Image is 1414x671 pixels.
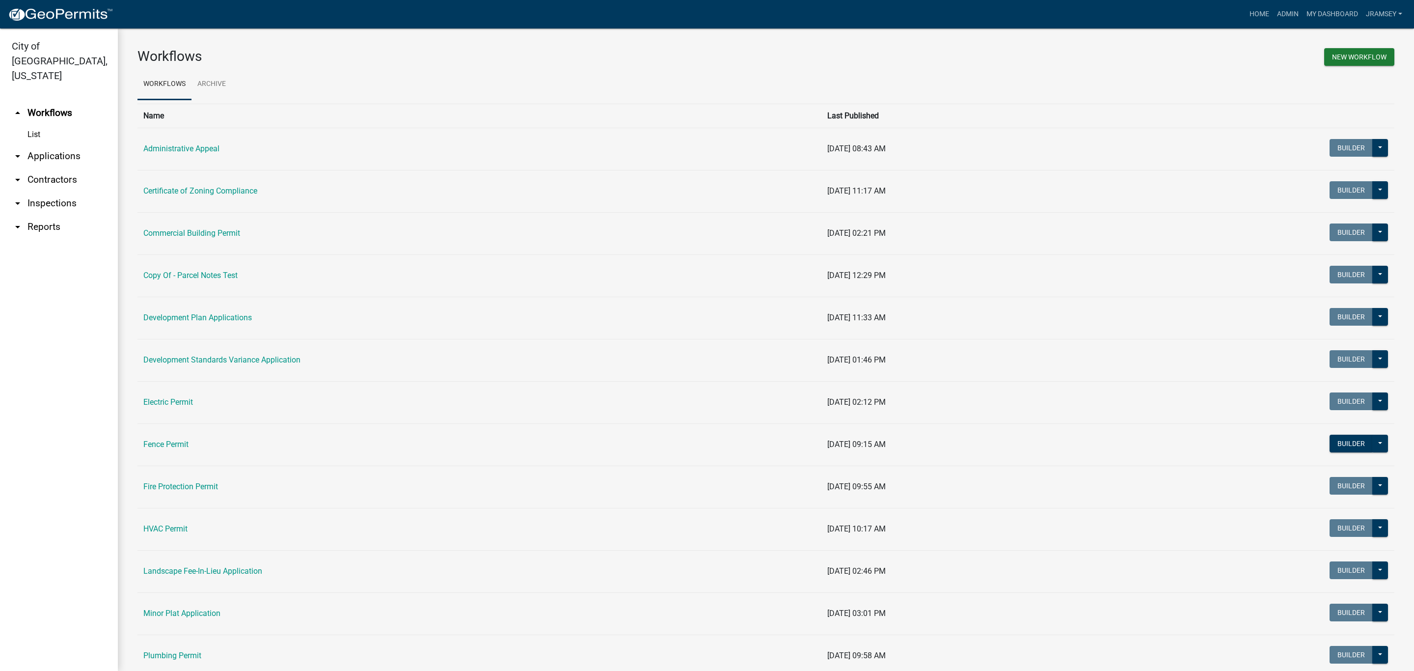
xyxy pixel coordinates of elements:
a: Copy Of - Parcel Notes Test [143,271,238,280]
span: [DATE] 10:17 AM [827,524,886,533]
a: Administrative Appeal [143,144,219,153]
a: Plumbing Permit [143,651,201,660]
button: Builder [1330,350,1373,368]
span: [DATE] 08:43 AM [827,144,886,153]
a: Development Plan Applications [143,313,252,322]
span: [DATE] 12:29 PM [827,271,886,280]
span: [DATE] 11:17 AM [827,186,886,196]
button: Builder [1330,224,1373,241]
button: Builder [1330,266,1373,283]
a: Minor Plat Application [143,609,220,618]
a: Workflows [137,69,191,100]
span: [DATE] 02:46 PM [827,566,886,576]
button: Builder [1330,435,1373,452]
a: My Dashboard [1303,5,1362,24]
span: [DATE] 09:55 AM [827,482,886,491]
i: arrow_drop_down [12,174,24,186]
span: [DATE] 09:58 AM [827,651,886,660]
a: Certificate of Zoning Compliance [143,186,257,196]
span: [DATE] 02:12 PM [827,397,886,407]
button: Builder [1330,477,1373,495]
a: Archive [191,69,232,100]
i: arrow_drop_down [12,150,24,162]
a: Commercial Building Permit [143,228,240,238]
h3: Workflows [137,48,759,65]
span: [DATE] 11:33 AM [827,313,886,322]
th: Last Published [821,104,1106,128]
i: arrow_drop_up [12,107,24,119]
a: jramsey [1362,5,1406,24]
a: HVAC Permit [143,524,188,533]
a: Fire Protection Permit [143,482,218,491]
span: [DATE] 01:46 PM [827,355,886,364]
button: Builder [1330,392,1373,410]
button: Builder [1330,181,1373,199]
a: Admin [1273,5,1303,24]
a: Home [1246,5,1273,24]
i: arrow_drop_down [12,221,24,233]
button: Builder [1330,308,1373,326]
i: arrow_drop_down [12,197,24,209]
a: Electric Permit [143,397,193,407]
a: Development Standards Variance Application [143,355,300,364]
a: Fence Permit [143,440,189,449]
button: New Workflow [1324,48,1394,66]
button: Builder [1330,604,1373,621]
span: [DATE] 02:21 PM [827,228,886,238]
span: [DATE] 09:15 AM [827,440,886,449]
button: Builder [1330,646,1373,664]
button: Builder [1330,561,1373,579]
th: Name [137,104,821,128]
a: Landscape Fee-In-Lieu Application [143,566,262,576]
span: [DATE] 03:01 PM [827,609,886,618]
button: Builder [1330,519,1373,537]
button: Builder [1330,139,1373,157]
